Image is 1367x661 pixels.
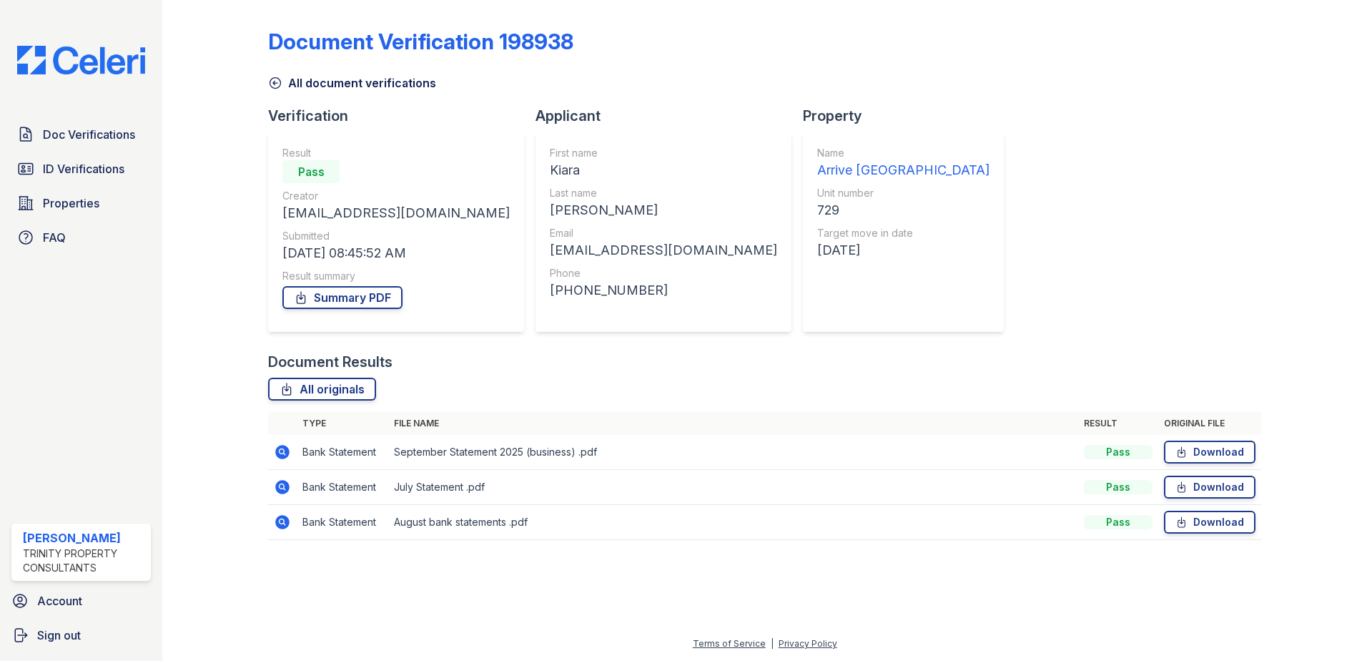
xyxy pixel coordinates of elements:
span: ID Verifications [43,160,124,177]
div: Property [803,106,1015,126]
td: August bank statements .pdf [388,505,1078,540]
div: | [771,638,774,649]
img: CE_Logo_Blue-a8612792a0a2168367f1c8372b55b34899dd931a85d93a1a3d3e32e68fde9ad4.png [6,46,157,74]
div: [PHONE_NUMBER] [550,280,777,300]
div: Result summary [282,269,510,283]
div: [PERSON_NAME] [550,200,777,220]
span: FAQ [43,229,66,246]
th: File name [388,412,1078,435]
a: All document verifications [268,74,436,92]
a: Doc Verifications [11,120,151,149]
td: September Statement 2025 (business) .pdf [388,435,1078,470]
div: Email [550,226,777,240]
div: Pass [1084,480,1153,494]
td: Bank Statement [297,505,388,540]
td: July Statement .pdf [388,470,1078,505]
div: Unit number [817,186,990,200]
a: Terms of Service [693,638,766,649]
div: Creator [282,189,510,203]
span: Account [37,592,82,609]
div: [PERSON_NAME] [23,529,145,547]
div: Applicant [536,106,803,126]
a: Download [1164,511,1255,534]
div: Arrive [GEOGRAPHIC_DATA] [817,160,990,180]
a: Summary PDF [282,286,403,309]
a: Download [1164,441,1255,464]
th: Result [1078,412,1158,435]
span: Properties [43,195,99,212]
th: Type [297,412,388,435]
a: Name Arrive [GEOGRAPHIC_DATA] [817,146,990,180]
a: ID Verifications [11,155,151,183]
div: Document Results [268,352,393,372]
a: Properties [11,189,151,217]
div: Verification [268,106,536,126]
div: Pass [282,160,340,183]
td: Bank Statement [297,470,388,505]
div: 729 [817,200,990,220]
a: FAQ [11,223,151,252]
div: Kiara [550,160,777,180]
div: [EMAIL_ADDRESS][DOMAIN_NAME] [550,240,777,260]
div: [DATE] 08:45:52 AM [282,243,510,263]
div: First name [550,146,777,160]
th: Original file [1158,412,1261,435]
div: [DATE] [817,240,990,260]
a: Sign out [6,621,157,650]
div: Name [817,146,990,160]
a: Account [6,587,157,615]
div: [EMAIL_ADDRESS][DOMAIN_NAME] [282,203,510,223]
div: Pass [1084,515,1153,529]
div: Pass [1084,445,1153,459]
span: Doc Verifications [43,126,135,143]
div: Target move in date [817,226,990,240]
div: Phone [550,266,777,280]
div: Document Verification 198938 [268,29,573,54]
a: All originals [268,378,376,401]
a: Download [1164,476,1255,499]
div: Trinity Property Consultants [23,547,145,575]
a: Privacy Policy [779,638,837,649]
td: Bank Statement [297,435,388,470]
span: Sign out [37,627,81,644]
div: Result [282,146,510,160]
div: Last name [550,186,777,200]
div: Submitted [282,229,510,243]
